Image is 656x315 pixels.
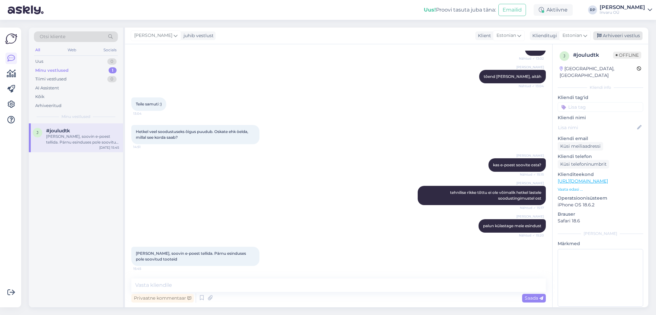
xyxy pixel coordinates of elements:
[519,233,544,238] span: Nähtud ✓ 15:20
[35,67,69,74] div: Minu vestlused
[558,142,603,151] div: Küsi meiliaadressi
[613,52,641,59] span: Offline
[5,33,17,45] img: Askly Logo
[558,211,643,218] p: Brauser
[516,181,544,186] span: [PERSON_NAME]
[107,58,117,65] div: 0
[66,46,78,54] div: Web
[558,187,643,192] p: Vaata edasi ...
[520,172,544,177] span: Nähtud ✓ 15:15
[558,160,609,169] div: Küsi telefoninumbrit
[558,202,643,208] p: iPhone OS 18.6.2
[40,33,65,40] span: Otsi kliente
[35,58,43,65] div: Uus
[588,5,597,14] div: RP
[519,56,544,61] span: Nähtud ✓ 13:02
[560,65,637,79] div: [GEOGRAPHIC_DATA], [GEOGRAPHIC_DATA]
[107,76,117,82] div: 0
[534,4,573,16] div: Aktiivne
[424,7,436,13] b: Uus!
[134,32,172,39] span: [PERSON_NAME]
[35,85,59,91] div: AI Assistent
[600,10,645,15] div: Invaru OÜ
[496,32,516,39] span: Estonian
[558,218,643,224] p: Safari 18.6
[498,4,526,16] button: Emailid
[516,214,544,219] span: [PERSON_NAME]
[600,5,652,15] a: [PERSON_NAME]Invaru OÜ
[558,102,643,112] input: Lisa tag
[483,223,541,228] span: palun külastage meie esindust
[558,153,643,160] p: Kliendi telefon
[133,145,157,149] span: 14:51
[450,190,542,201] span: tehnilise rikke tõttu ei ole võimalik hetkel lastele soodustingimustel ost
[61,114,90,120] span: Minu vestlused
[558,85,643,90] div: Kliendi info
[516,65,544,70] span: [PERSON_NAME]
[46,134,119,145] div: [PERSON_NAME], soovin e-poest tellida. Pärnu esinduses pole soovitud tooteid
[558,114,643,121] p: Kliendi nimi
[558,178,608,184] a: [URL][DOMAIN_NAME]
[573,51,613,59] div: # jouludtk
[133,111,157,116] span: 13:04
[99,145,119,150] div: [DATE] 15:45
[109,67,117,74] div: 1
[520,205,544,210] span: Nähtud ✓ 15:17
[46,128,70,134] span: #jouludtk
[558,240,643,247] p: Märkmed
[493,162,541,167] span: kas e-poest soovite osta?
[136,102,162,106] span: Teile samuti :)
[35,76,67,82] div: Tiimi vestlused
[558,124,636,131] input: Lisa nimi
[525,295,543,301] span: Saada
[516,153,544,158] span: [PERSON_NAME]
[558,171,643,178] p: Klienditeekond
[35,94,45,100] div: Kõik
[484,74,541,79] span: tõend [PERSON_NAME], aitäh
[131,294,194,303] div: Privaatne kommentaar
[558,195,643,202] p: Operatsioonisüsteem
[34,46,41,54] div: All
[133,266,157,271] span: 15:45
[558,94,643,101] p: Kliendi tag'id
[136,251,247,261] span: [PERSON_NAME], soovin e-poest tellida. Pärnu esinduses pole soovitud tooteid
[530,32,557,39] div: Klienditugi
[181,32,214,39] div: juhib vestlust
[519,84,544,88] span: Nähtud ✓ 13:04
[37,130,38,135] span: j
[593,31,643,40] div: Arhiveeri vestlus
[136,129,249,140] span: Hetkel veel soodustuseks õigus puudub. Oskate ehk öelda, millal see korda saab?
[35,103,61,109] div: Arhiveeritud
[562,32,582,39] span: Estonian
[558,135,643,142] p: Kliendi email
[558,231,643,236] div: [PERSON_NAME]
[563,54,565,58] span: j
[102,46,118,54] div: Socials
[600,5,645,10] div: [PERSON_NAME]
[475,32,491,39] div: Klient
[424,6,496,14] div: Proovi tasuta juba täna:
